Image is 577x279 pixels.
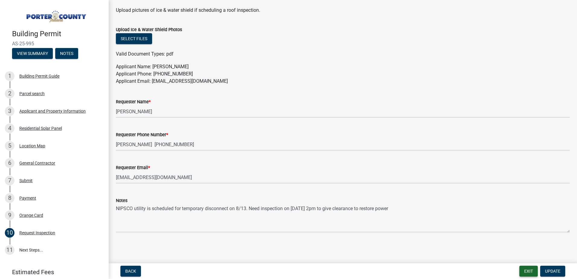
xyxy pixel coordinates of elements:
[19,144,45,148] div: Location Map
[12,30,104,38] h4: Building Permit
[5,193,14,203] div: 8
[120,266,141,277] button: Back
[19,109,86,113] div: Applicant and Property Information
[5,266,99,278] a: Estimated Fees
[116,51,174,57] span: Valid Document Types: pdf
[55,51,78,56] wm-modal-confirm: Notes
[5,228,14,238] div: 10
[5,141,14,151] div: 5
[19,178,33,183] div: Submit
[19,213,43,217] div: Orange Card
[12,51,53,56] wm-modal-confirm: Summary
[5,158,14,168] div: 6
[19,74,59,78] div: Building Permit Guide
[5,89,14,98] div: 2
[116,199,127,203] label: Notes
[19,161,55,165] div: General Contractor
[116,133,168,137] label: Requester Phone Number
[116,33,152,44] button: Select files
[19,196,36,200] div: Payment
[55,48,78,59] button: Notes
[545,269,560,274] span: Update
[19,231,55,235] div: Request Inspection
[5,245,14,255] div: 11
[12,6,99,23] img: Porter County, Indiana
[116,100,151,104] label: Requester Name
[116,166,150,170] label: Requester Email
[5,123,14,133] div: 4
[5,106,14,116] div: 3
[5,71,14,81] div: 1
[19,91,45,96] div: Parcel search
[519,266,538,277] button: Exit
[116,7,570,14] p: Upload pictures of ice & water shield if scheduling a roof inspection.
[12,41,97,46] span: AS-25-995
[125,269,136,274] span: Back
[116,63,570,85] p: Applicant Name: [PERSON_NAME] Applicant Phone: [PHONE_NUMBER] Applicant Email: [EMAIL_ADDRESS][DO...
[19,126,62,130] div: Residential Solar Panel
[116,28,182,32] label: Upload Ice & Water Shield Photos
[5,176,14,185] div: 7
[540,266,565,277] button: Update
[12,48,53,59] button: View Summary
[5,210,14,220] div: 9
